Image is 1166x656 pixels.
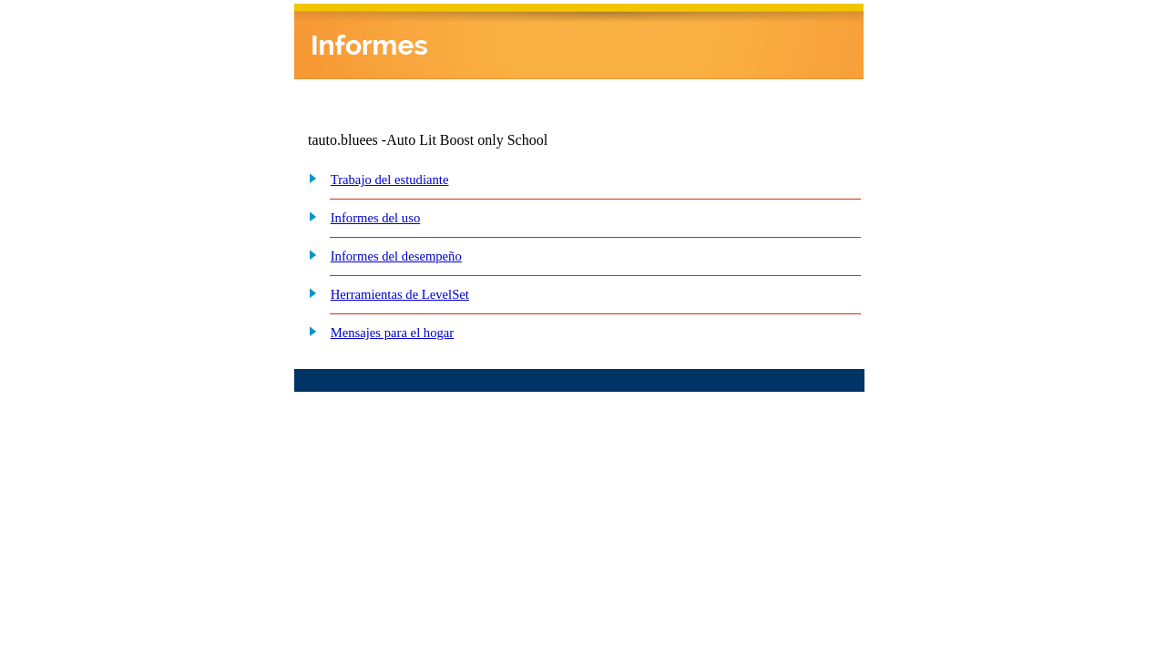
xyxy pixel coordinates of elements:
img: plus.gif [299,246,318,262]
nobr: Auto Lit Boost only School [386,132,547,148]
a: Trabajo del estudiante [331,172,449,187]
img: plus.gif [299,323,318,339]
td: tauto.bluees - [308,132,643,149]
img: plus.gif [299,208,318,224]
img: plus.gif [299,284,318,301]
img: plus.gif [299,169,318,186]
a: Herramientas de LevelSet [331,287,469,302]
a: Informes del desempeño [331,249,462,263]
a: Mensajes para el hogar [331,325,455,340]
img: header [294,4,864,79]
a: Informes del uso [331,210,421,225]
